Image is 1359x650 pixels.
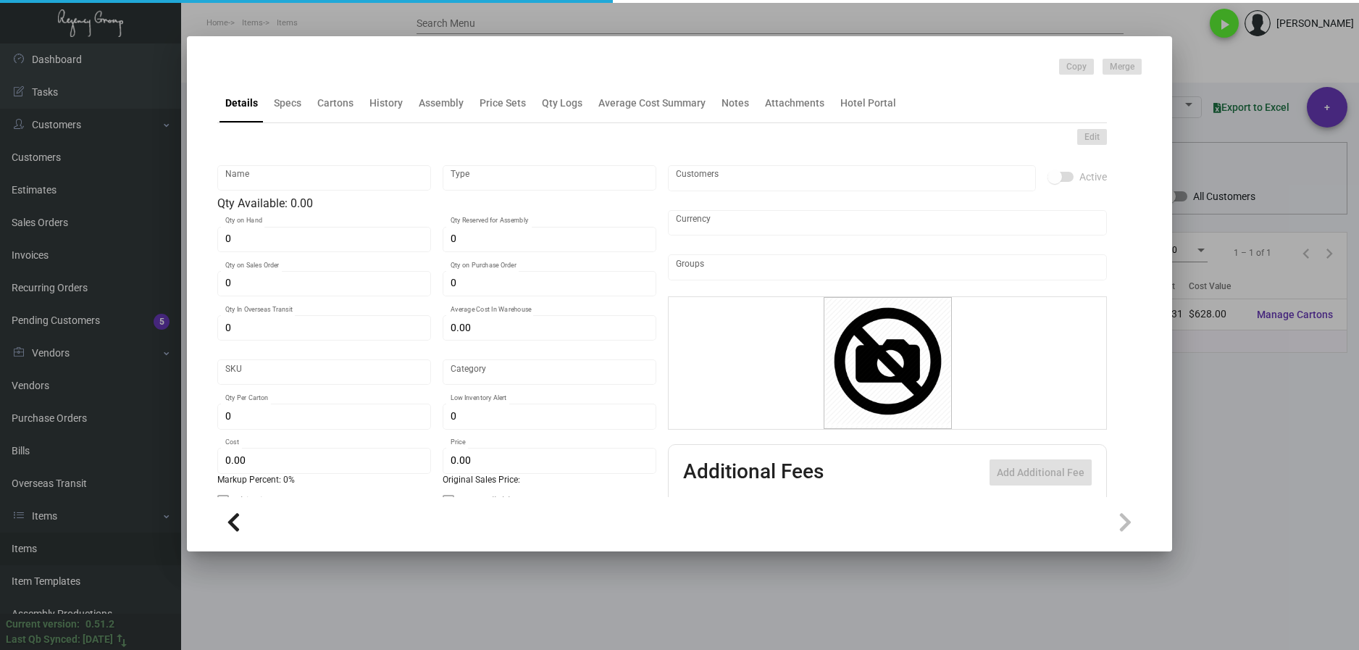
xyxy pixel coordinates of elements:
div: Qty Logs [542,96,582,111]
span: Merge [1110,61,1134,73]
div: Assembly [419,96,464,111]
span: Shipping [235,492,274,509]
button: Copy [1059,59,1094,75]
button: Add Additional Fee [990,459,1092,486]
div: Average Cost Summary [598,96,706,111]
div: History [369,96,403,111]
button: Merge [1103,59,1142,75]
div: Current version: [6,617,80,632]
div: Details [225,96,258,111]
input: Add new.. [676,262,1100,273]
div: Attachments [765,96,824,111]
span: Add Additional Fee [997,467,1084,478]
button: Edit [1077,129,1107,145]
div: Specs [274,96,301,111]
div: Qty Available: 0.00 [217,195,656,212]
div: Price Sets [480,96,526,111]
div: Notes [722,96,749,111]
input: Add new.. [676,172,1029,184]
div: Cartons [317,96,354,111]
h2: Additional Fees [683,459,824,486]
div: 0.51.2 [85,617,114,632]
div: Hotel Portal [840,96,896,111]
span: Copy [1066,61,1087,73]
span: Active [1079,168,1107,186]
span: Edit [1084,131,1100,143]
div: Last Qb Synced: [DATE] [6,632,113,647]
span: Non-sellable [460,492,515,509]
